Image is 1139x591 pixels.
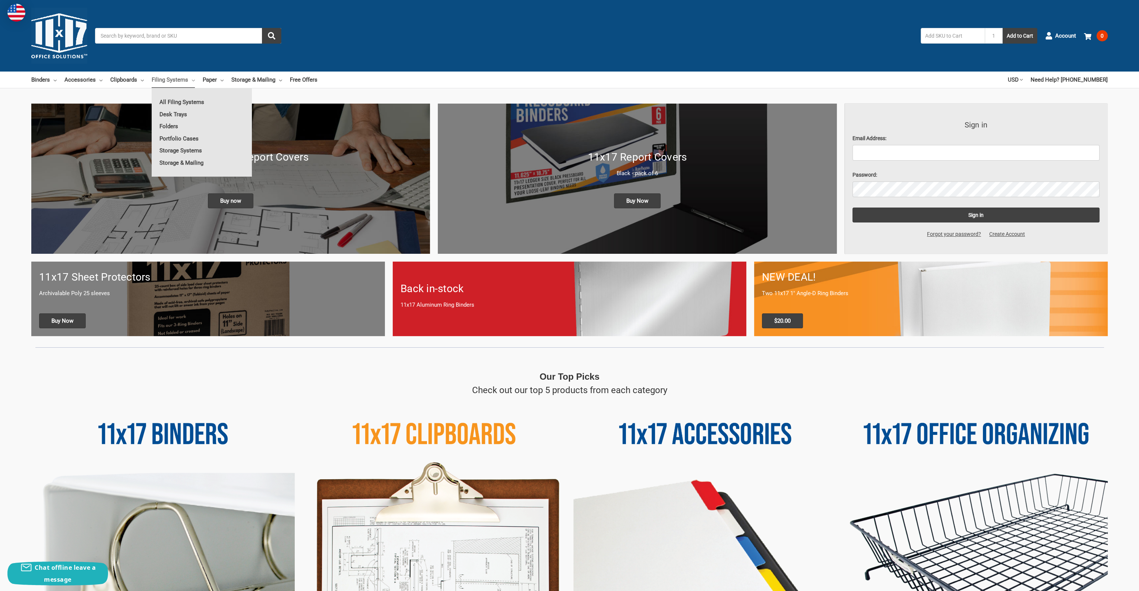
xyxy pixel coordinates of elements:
[39,313,86,328] span: Buy Now
[540,370,599,383] p: Our Top Picks
[401,281,738,297] h1: Back in-stock
[438,104,836,254] img: 11x17 Report Covers
[762,313,803,328] span: $20.00
[472,383,667,397] p: Check out our top 5 products from each category
[31,72,57,88] a: Binders
[921,28,985,44] input: Add SKU to Cart
[39,149,422,165] h1: 11x17 Pressboard Report Covers
[290,72,317,88] a: Free Offers
[152,120,252,132] a: Folders
[852,171,1100,179] label: Password:
[1031,72,1108,88] a: Need Help? [PHONE_NUMBER]
[39,289,377,298] p: Archivalable Poly 25 sleeves
[31,104,430,254] a: New 11x17 Pressboard Binders 11x17 Pressboard Report Covers They are back Buy now
[39,269,377,285] h1: 11x17 Sheet Protectors
[31,262,385,336] a: 11x17 sheet protectors 11x17 Sheet Protectors Archivalable Poly 25 sleeves Buy Now
[1097,30,1108,41] span: 0
[152,145,252,157] a: Storage Systems
[64,72,102,88] a: Accessories
[7,562,108,585] button: Chat offline leave a message
[152,72,195,88] a: Filing Systems
[203,72,224,88] a: Paper
[852,119,1100,130] h3: Sign in
[762,269,1100,285] h1: NEW DEAL!
[985,230,1029,238] a: Create Account
[1003,28,1037,44] button: Add to Cart
[446,169,829,178] p: Black - pack of 6
[754,262,1108,336] a: 11x17 Binder 2-pack only $20.00 NEW DEAL! Two 11x17 1" Angle-D Ring Binders $20.00
[438,104,836,254] a: 11x17 Report Covers 11x17 Report Covers Black - pack of 6 Buy Now
[110,72,144,88] a: Clipboards
[31,8,87,64] img: 11x17.com
[1084,26,1108,45] a: 0
[39,169,422,178] p: They are back
[152,157,252,169] a: Storage & Mailing
[923,230,985,238] a: Forgot your password?
[393,262,746,336] a: Back in-stock 11x17 Aluminum Ring Binders
[208,193,253,208] span: Buy now
[852,208,1100,222] input: Sign in
[152,133,252,145] a: Portfolio Cases
[95,28,281,44] input: Search by keyword, brand or SKU
[852,135,1100,142] label: Email Address:
[614,193,661,208] span: Buy Now
[446,149,829,165] h1: 11x17 Report Covers
[1045,26,1076,45] a: Account
[152,96,252,108] a: All Filing Systems
[1055,32,1076,40] span: Account
[1008,72,1023,88] a: USD
[401,301,738,309] p: 11x17 Aluminum Ring Binders
[35,563,96,584] span: Chat offline leave a message
[31,104,430,254] img: New 11x17 Pressboard Binders
[231,72,282,88] a: Storage & Mailing
[7,4,25,22] img: duty and tax information for United States
[762,289,1100,298] p: Two 11x17 1" Angle-D Ring Binders
[152,108,252,120] a: Desk Trays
